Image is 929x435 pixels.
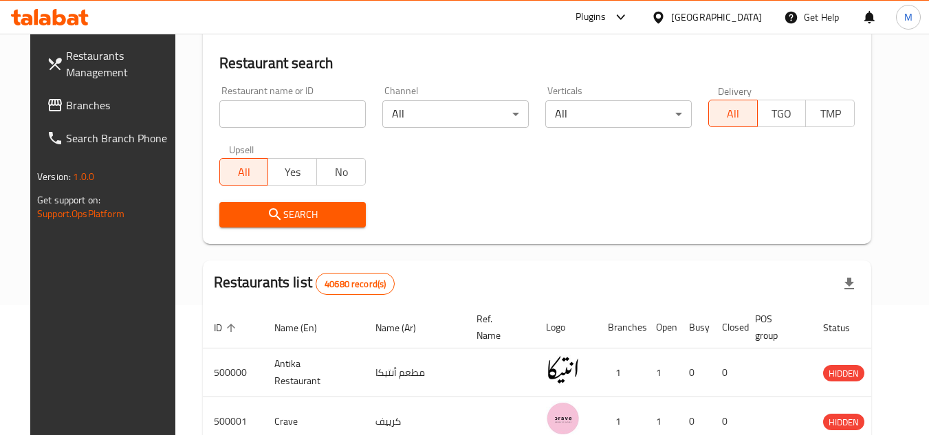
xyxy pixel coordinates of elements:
td: مطعم أنتيكا [364,348,466,397]
td: Antika Restaurant [263,348,364,397]
label: Upsell [229,144,254,154]
th: Busy [678,306,711,348]
button: Yes [267,158,317,186]
td: 1 [597,348,645,397]
div: Total records count [316,273,395,295]
th: Logo [535,306,597,348]
label: Delivery [718,86,752,96]
span: HIDDEN [823,366,864,381]
button: TGO [757,100,807,127]
span: Restaurants Management [66,47,175,80]
span: Status [823,320,868,336]
td: 0 [711,348,744,397]
h2: Restaurants list [214,272,395,295]
span: Search [230,206,355,223]
span: Name (En) [274,320,335,336]
span: No [323,162,360,182]
span: ID [214,320,240,336]
span: Ref. Name [477,311,518,344]
a: Restaurants Management [36,39,186,89]
div: Export file [833,267,866,300]
td: 1 [645,348,678,397]
span: Name (Ar) [375,320,434,336]
span: Branches [66,97,175,113]
a: Search Branch Phone [36,122,186,155]
div: All [545,100,692,128]
span: 1.0.0 [73,168,94,186]
input: Search for restaurant name or ID.. [219,100,366,128]
h2: Restaurant search [219,53,855,74]
span: 40680 record(s) [316,278,394,291]
a: Branches [36,89,186,122]
span: HIDDEN [823,414,864,430]
span: Get support on: [37,191,100,209]
span: POS group [755,311,796,344]
span: All [714,104,752,124]
span: Version: [37,168,71,186]
td: 500000 [203,348,263,397]
th: Open [645,306,678,348]
span: M [904,10,912,25]
th: Branches [597,306,645,348]
div: HIDDEN [823,365,864,381]
button: Search [219,202,366,227]
th: Closed [711,306,744,348]
button: TMP [805,100,855,127]
span: TMP [811,104,849,124]
span: Yes [274,162,312,182]
button: All [219,158,269,186]
span: Search Branch Phone [66,130,175,146]
div: [GEOGRAPHIC_DATA] [671,10,762,25]
a: Support.OpsPlatform [37,205,124,223]
td: 0 [678,348,711,397]
img: Antika Restaurant [546,353,580,387]
span: TGO [763,104,801,124]
button: No [316,158,366,186]
button: All [708,100,758,127]
div: HIDDEN [823,414,864,430]
div: All [382,100,529,128]
span: All [226,162,263,182]
div: Plugins [576,9,606,25]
